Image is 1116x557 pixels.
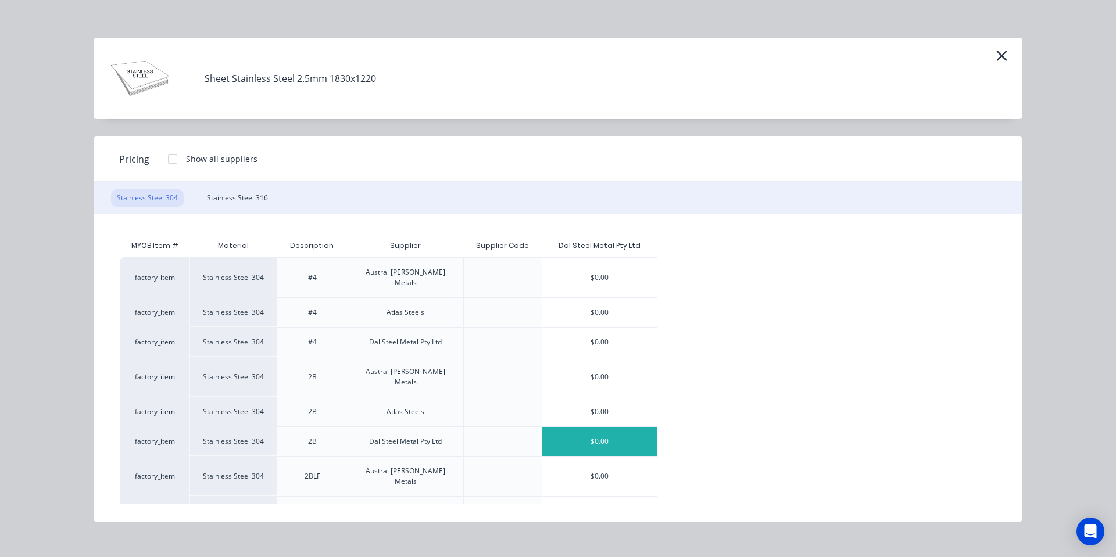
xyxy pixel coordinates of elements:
[308,372,317,382] div: 2B
[120,357,189,397] div: factory_item
[357,267,455,288] div: Austral [PERSON_NAME] Metals
[201,189,274,207] div: Stainless Steel 316
[189,426,277,456] div: Stainless Steel 304
[120,297,189,327] div: factory_item
[357,366,455,387] div: Austral [PERSON_NAME] Metals
[120,456,189,496] div: factory_item
[120,327,189,357] div: factory_item
[542,328,657,357] div: $0.00
[189,297,277,327] div: Stainless Steel 304
[186,153,257,165] div: Show all suppliers
[189,397,277,426] div: Stainless Steel 304
[119,152,149,166] span: Pricing
[542,427,657,456] div: $0.00
[369,436,442,447] div: Dal Steel Metal Pty Ltd
[120,234,189,257] div: MYOB Item #
[120,257,189,297] div: factory_item
[542,457,657,496] div: $0.00
[111,189,184,207] div: Stainless Steel 304
[189,234,277,257] div: Material
[387,307,424,318] div: Atlas Steels
[357,466,455,487] div: Austral [PERSON_NAME] Metals
[467,231,538,260] div: Supplier Code
[381,231,430,260] div: Supplier
[559,240,641,251] div: Dal Steel Metal Pty Ltd
[308,337,317,347] div: #4
[542,357,657,397] div: $0.00
[308,307,317,318] div: #4
[120,397,189,426] div: factory_item
[308,407,317,417] div: 2B
[305,471,320,481] div: 2BLF
[205,71,376,85] div: Sheet Stainless Steel 2.5mm 1830x1220
[542,497,657,526] div: $0.00
[1076,518,1104,545] div: Open Intercom Messenger
[189,327,277,357] div: Stainless Steel 304
[281,231,343,260] div: Description
[120,496,189,526] div: factory_item
[387,407,424,417] div: Atlas Steels
[542,258,657,297] div: $0.00
[308,272,317,283] div: #4
[189,496,277,526] div: Stainless Steel 304
[369,337,442,347] div: Dal Steel Metal Pty Ltd
[189,257,277,297] div: Stainless Steel 304
[189,456,277,496] div: Stainless Steel 304
[542,298,657,327] div: $0.00
[308,436,317,447] div: 2B
[542,397,657,426] div: $0.00
[189,357,277,397] div: Stainless Steel 304
[111,49,169,107] img: Sheet Stainless Steel 2.5mm 1830x1220
[120,426,189,456] div: factory_item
